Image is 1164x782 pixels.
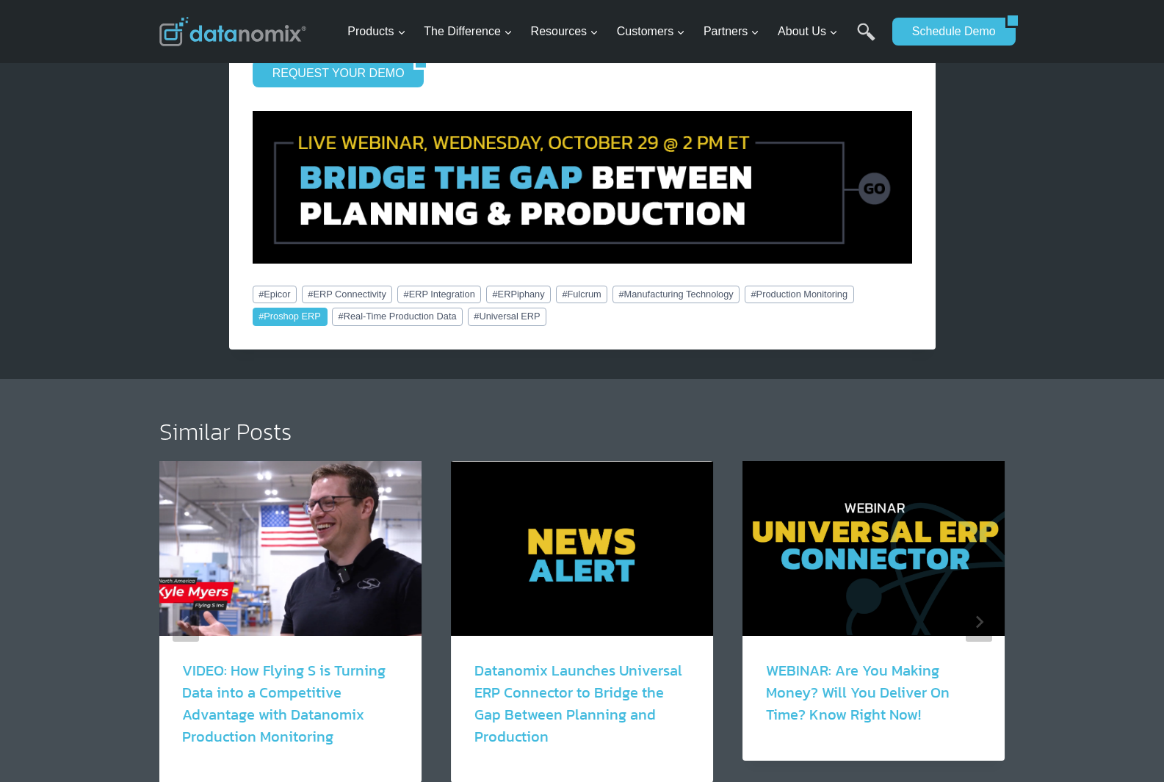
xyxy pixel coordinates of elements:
[253,308,328,325] a: #Proshop ERP
[892,18,1005,46] a: Schedule Demo
[492,289,497,300] span: #
[332,308,463,325] a: #Real-Time Production Data
[173,602,199,642] button: Go to last slide
[857,23,875,56] a: Search
[556,286,608,303] a: #Fulcrum
[341,8,885,56] nav: Primary Navigation
[562,289,567,300] span: #
[308,289,313,300] span: #
[612,286,740,303] a: #Manufacturing Technology
[253,286,297,303] a: #Epicor
[966,602,992,642] button: Next
[742,461,1005,636] img: Bridge the gap between planning & production with the Datanomix Universal ERP Connector
[259,311,264,322] span: #
[159,420,1005,444] h2: Similar Posts
[159,461,421,636] img: VIDEO: How Flying S is Turning Data into a Competitive Advantage with Datanomix Production Monito...
[617,22,685,41] span: Customers
[397,286,482,303] a: #ERP Integration
[302,286,393,303] a: #ERP Connectivity
[424,22,513,41] span: The Difference
[259,289,264,300] span: #
[339,311,344,322] span: #
[778,22,838,41] span: About Us
[253,59,414,87] a: REQUEST YOUR DEMO
[751,289,756,300] span: #
[531,22,599,41] span: Resources
[451,461,713,636] img: Datanomix News Alert
[474,311,479,322] span: #
[347,22,405,41] span: Products
[468,308,547,325] a: #Universal ERP
[404,289,409,300] span: #
[486,286,552,303] a: #ERPiphany
[159,17,306,46] img: Datanomix
[618,289,623,300] span: #
[704,22,759,41] span: Partners
[745,286,854,303] a: #Production Monitoring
